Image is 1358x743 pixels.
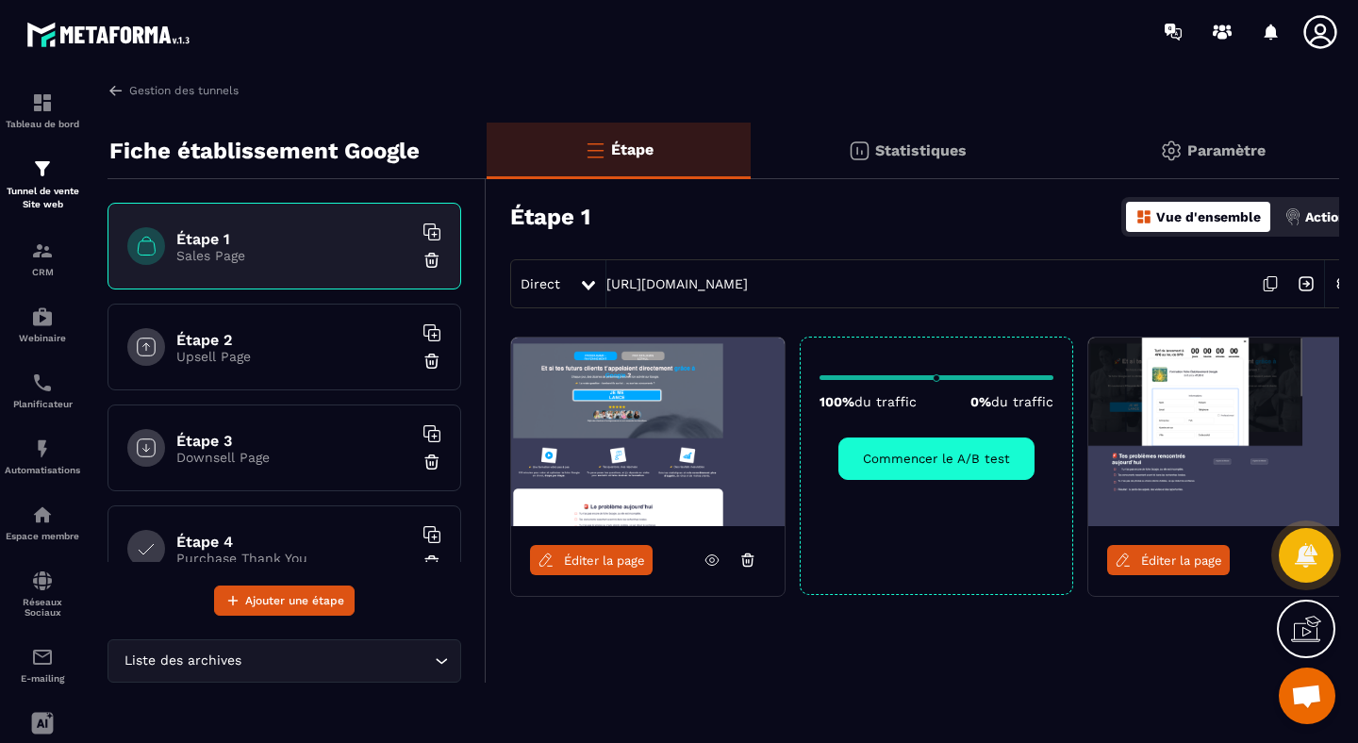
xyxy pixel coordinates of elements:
[422,453,441,471] img: trash
[1160,140,1183,162] img: setting-gr.5f69749f.svg
[564,553,645,568] span: Éditer la page
[611,140,654,158] p: Étape
[108,82,239,99] a: Gestion des tunnels
[511,338,785,526] img: image
[422,352,441,371] img: trash
[530,545,653,575] a: Éditer la page
[31,91,54,114] img: formation
[5,632,80,698] a: emailemailE-mailing
[108,82,124,99] img: arrow
[31,504,54,526] img: automations
[31,438,54,460] img: automations
[108,639,461,683] div: Search for option
[5,119,80,129] p: Tableau de bord
[422,553,441,572] img: trash
[5,357,80,423] a: schedulerschedulerPlanificateur
[820,394,917,409] p: 100%
[521,276,560,291] span: Direct
[5,531,80,541] p: Espace membre
[606,276,748,291] a: [URL][DOMAIN_NAME]
[245,591,344,610] span: Ajouter une étape
[5,597,80,618] p: Réseaux Sociaux
[31,305,54,328] img: automations
[176,331,412,349] h6: Étape 2
[5,77,80,143] a: formationformationTableau de bord
[176,432,412,450] h6: Étape 3
[120,651,245,671] span: Liste des archives
[848,140,870,162] img: stats.20deebd0.svg
[875,141,967,159] p: Statistiques
[854,394,917,409] span: du traffic
[584,139,606,161] img: bars-o.4a397970.svg
[176,533,412,551] h6: Étape 4
[5,333,80,343] p: Webinaire
[1288,266,1324,302] img: arrow-next.bcc2205e.svg
[176,551,412,566] p: Purchase Thank You
[245,651,430,671] input: Search for option
[1279,668,1335,724] div: Ouvrir le chat
[1141,553,1222,568] span: Éditer la page
[1135,208,1152,225] img: dashboard-orange.40269519.svg
[838,438,1035,480] button: Commencer le A/B test
[176,248,412,263] p: Sales Page
[5,555,80,632] a: social-networksocial-networkRéseaux Sociaux
[1187,141,1266,159] p: Paramètre
[5,143,80,225] a: formationformationTunnel de vente Site web
[31,157,54,180] img: formation
[1107,545,1230,575] a: Éditer la page
[5,225,80,291] a: formationformationCRM
[5,267,80,277] p: CRM
[1156,209,1261,224] p: Vue d'ensemble
[26,17,196,52] img: logo
[5,185,80,211] p: Tunnel de vente Site web
[5,489,80,555] a: automationsautomationsEspace membre
[176,230,412,248] h6: Étape 1
[1305,209,1353,224] p: Actions
[5,423,80,489] a: automationsautomationsAutomatisations
[31,570,54,592] img: social-network
[109,132,420,170] p: Fiche établissement Google
[5,399,80,409] p: Planificateur
[31,646,54,669] img: email
[510,204,590,230] h3: Étape 1
[31,239,54,262] img: formation
[176,450,412,465] p: Downsell Page
[970,394,1053,409] p: 0%
[5,291,80,357] a: automationsautomationsWebinaire
[214,586,355,616] button: Ajouter une étape
[5,673,80,684] p: E-mailing
[176,349,412,364] p: Upsell Page
[991,394,1053,409] span: du traffic
[1284,208,1301,225] img: actions.d6e523a2.png
[422,251,441,270] img: trash
[31,371,54,394] img: scheduler
[5,465,80,475] p: Automatisations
